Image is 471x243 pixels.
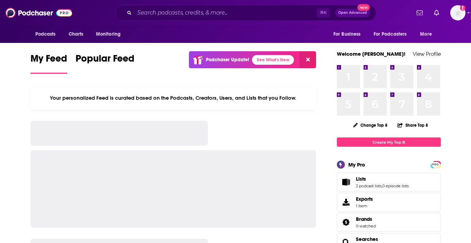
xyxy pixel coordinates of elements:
[348,161,365,168] div: My Pro
[339,177,353,187] a: Lists
[76,53,134,74] a: Popular Feed
[30,28,65,41] button: open menu
[460,5,465,11] svg: Add a profile image
[69,29,84,39] span: Charts
[115,5,376,21] div: Search podcasts, credits, & more...
[338,11,367,15] span: Open Advanced
[335,9,370,17] button: Open AdvancedNew
[450,5,465,20] span: Logged in as TrevorC
[413,51,441,57] a: View Profile
[30,53,67,69] span: My Feed
[382,183,409,188] a: 0 episode lists
[356,204,373,208] span: 1 item
[431,162,440,167] a: PRO
[356,176,409,182] a: Lists
[91,28,130,41] button: open menu
[333,29,361,39] span: For Business
[356,176,366,182] span: Lists
[64,28,88,41] a: Charts
[450,5,465,20] button: Show profile menu
[337,137,441,147] a: Create My Top 8
[317,8,330,17] span: ⌘ K
[356,216,376,222] a: Brands
[252,55,294,65] a: See What's New
[356,196,373,202] span: Exports
[397,118,428,132] button: Share Top 8
[356,183,382,188] a: 2 podcast lists
[6,6,72,19] img: Podchaser - Follow, Share and Rate Podcasts
[356,236,378,242] a: Searches
[96,29,121,39] span: Monitoring
[420,29,432,39] span: More
[329,28,369,41] button: open menu
[337,213,441,232] span: Brands
[339,217,353,227] a: Brands
[349,121,392,129] button: Change Top 8
[431,7,442,19] a: Show notifications dropdown
[356,224,376,228] a: 0 watched
[206,57,249,63] p: Podchaser Update!
[337,51,405,57] a: Welcome [PERSON_NAME]!
[374,29,407,39] span: For Podcasters
[369,28,417,41] button: open menu
[134,7,317,18] input: Search podcasts, credits, & more...
[414,7,426,19] a: Show notifications dropdown
[30,86,316,110] div: Your personalized Feed is curated based on the Podcasts, Creators, Users, and Lists that you Follow.
[357,4,370,11] span: New
[30,53,67,74] a: My Feed
[356,216,372,222] span: Brands
[339,197,353,207] span: Exports
[76,53,134,69] span: Popular Feed
[450,5,465,20] img: User Profile
[337,173,441,191] span: Lists
[35,29,56,39] span: Podcasts
[415,28,441,41] button: open menu
[337,193,441,211] a: Exports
